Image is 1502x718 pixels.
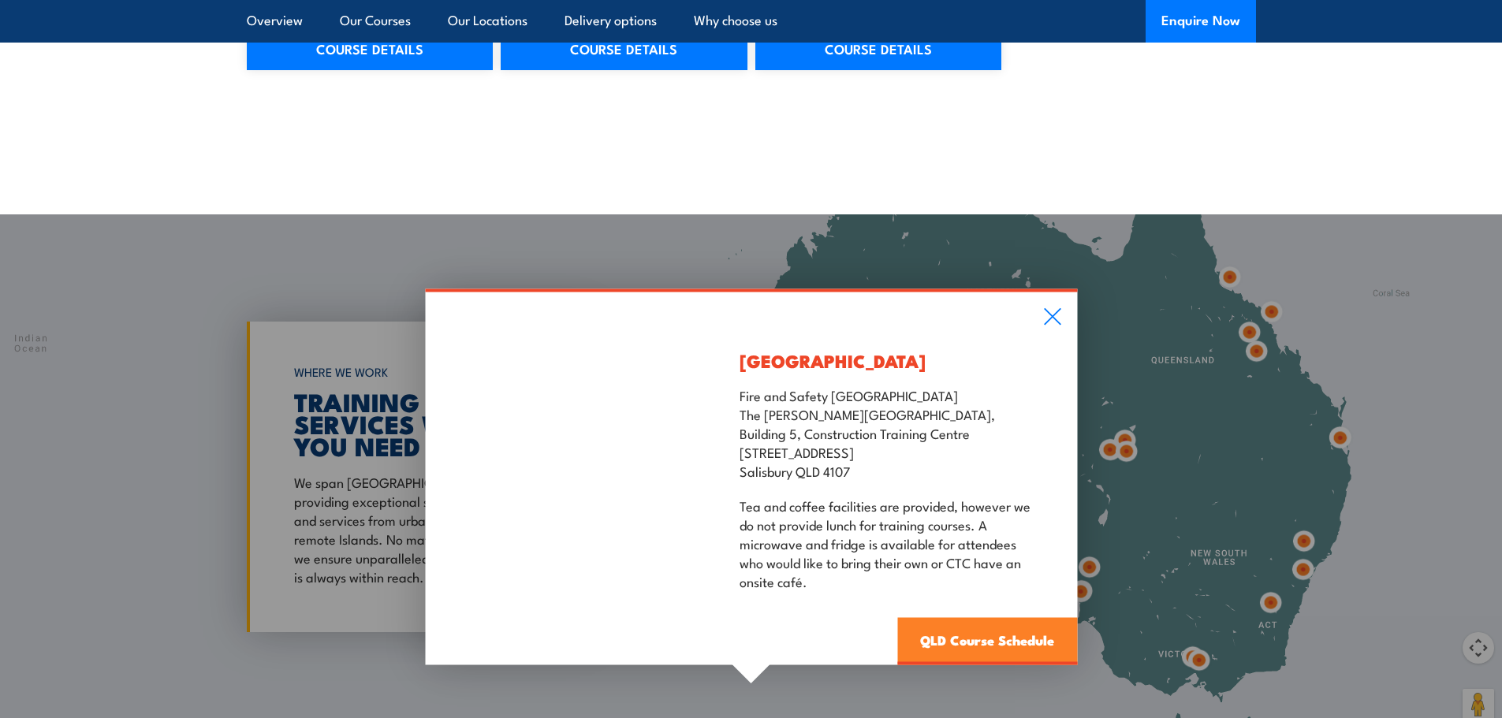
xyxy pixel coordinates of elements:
p: Tea and coffee facilities are provided, however we do not provide lunch for training courses. A m... [740,496,1034,590]
h3: [GEOGRAPHIC_DATA] [740,352,1034,370]
a: QLD Course Schedule [897,618,1077,665]
img: Confined space entry training showing a trainer and two learners with a gas test monitor [425,292,696,665]
a: COURSE DETAILS [755,26,1002,70]
p: Fire and Safety [GEOGRAPHIC_DATA] The [PERSON_NAME][GEOGRAPHIC_DATA], Building 5, Construction Tr... [740,385,1034,480]
a: COURSE DETAILS [501,26,747,70]
a: COURSE DETAILS [247,26,494,70]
